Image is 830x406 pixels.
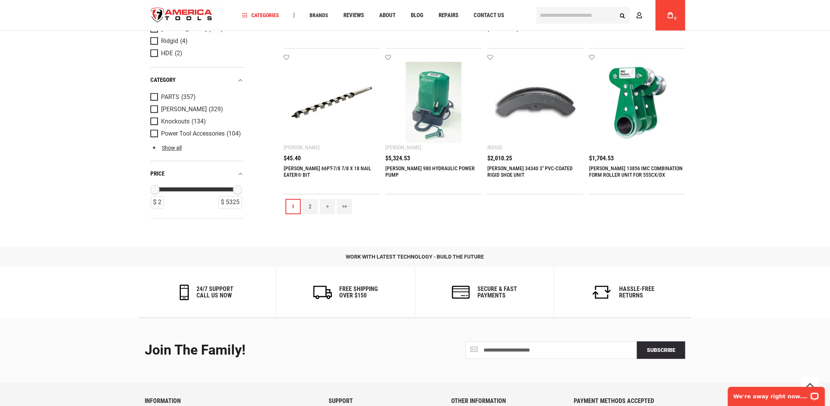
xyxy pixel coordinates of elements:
a: Ridgid (4) [150,37,242,45]
span: $45.40 [284,155,301,161]
a: Power Tool Accessories (104) [150,129,242,138]
span: Reviews [343,13,364,18]
a: [PERSON_NAME] 980 HYDRAULIC POWER PUMP [386,165,475,178]
div: Join the Family! [145,343,409,358]
img: America Tools [145,1,219,30]
a: store logo [145,1,219,30]
span: (4) [180,38,188,44]
a: HDE (2) [150,49,242,58]
a: Reviews [340,10,367,21]
h6: OTHER INFORMATION [452,398,563,404]
a: Brands [306,10,332,21]
a: > [320,199,335,214]
div: category [150,75,244,85]
div: [PERSON_NAME] [386,144,422,150]
span: 0 [674,16,677,21]
h6: SUPPORT [329,398,440,404]
h6: PAYMENT METHODS ACCEPTED [574,398,685,404]
span: Knockouts [161,118,190,125]
span: Categories [243,13,279,18]
a: Categories [239,10,283,21]
div: Ridgid [487,144,502,150]
img: GREENLEE 13856 IMC COMBINATION FORM ROLLER UNIT FOR 555CX/DX [597,62,678,143]
img: GREENLEE 34340 3 [495,62,576,143]
span: HDE [161,50,173,57]
a: Show all [150,145,182,151]
a: PARTS (357) [150,93,242,101]
h6: 24/7 support call us now [196,286,233,299]
a: [PERSON_NAME] 34340 3" PVC-COATED RIGID SHOE UNIT [487,165,573,178]
span: Power Tool Accessories [161,130,225,137]
div: price [150,169,244,179]
span: (104) [227,130,241,137]
a: Repairs [435,10,462,21]
a: 1 [286,199,301,214]
span: $1,704.53 [589,155,614,161]
div: $ 5325 [219,196,242,209]
span: Contact Us [474,13,504,18]
span: (134) [192,118,206,125]
span: Repairs [439,13,458,18]
span: Brands [310,13,328,18]
span: [PERSON_NAME] [161,106,207,113]
a: Blog [407,10,427,21]
span: (2) [175,50,182,56]
a: About [376,10,399,21]
iframe: LiveChat chat widget [723,382,830,406]
h6: Free Shipping Over $150 [340,286,378,299]
h6: INFORMATION [145,398,317,404]
span: About [379,13,396,18]
div: $ 2 [151,196,164,209]
a: Contact Us [470,10,508,21]
img: GREENLEE 980 HYDRAULIC POWER PUMP [393,62,474,143]
span: PARTS [161,94,179,101]
div: [PERSON_NAME] [284,144,320,150]
button: Search [615,8,630,22]
img: GREENLEE 66PT-7/8 7/8 X 18 NAIL EATER® BIT [291,62,372,143]
span: Subscribe [647,347,675,353]
span: (329) [209,106,223,112]
a: [PERSON_NAME] 66PT-7/8 7/8 X 18 NAIL EATER® BIT [284,165,371,178]
a: Knockouts (134) [150,117,242,126]
span: $2,010.25 [487,155,512,161]
a: [PERSON_NAME] (329) [150,105,242,113]
span: Ridgid [161,38,178,45]
a: >> [337,199,352,214]
span: Blog [411,13,423,18]
h6: secure & fast payments [477,286,517,299]
button: Subscribe [637,341,685,359]
h6: Hassle-Free Returns [619,286,654,299]
a: [PERSON_NAME] 13856 IMC COMBINATION FORM ROLLER UNIT FOR 555CX/DX [589,165,683,178]
span: $5,324.53 [386,155,410,161]
span: (357) [181,94,196,100]
a: 2 [303,199,318,214]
